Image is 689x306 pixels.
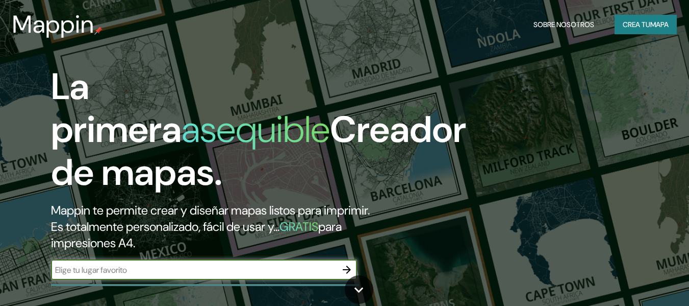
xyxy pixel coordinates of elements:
[615,15,677,34] button: Crea tumapa
[623,20,650,29] font: Crea tu
[279,219,318,234] font: GRATIS
[51,202,370,218] font: Mappin te permite crear y diseñar mapas listos para imprimir.
[94,27,103,35] img: pin de mapeo
[12,8,94,40] font: Mappin
[51,219,279,234] font: Es totalmente personalizado, fácil de usar y...
[51,63,182,153] font: La primera
[533,20,594,29] font: Sobre nosotros
[529,15,598,34] button: Sobre nosotros
[51,219,342,251] font: para impresiones A4.
[51,264,337,276] input: Elige tu lugar favorito
[650,20,669,29] font: mapa
[51,106,466,196] font: Creador de mapas.
[182,106,330,153] font: asequible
